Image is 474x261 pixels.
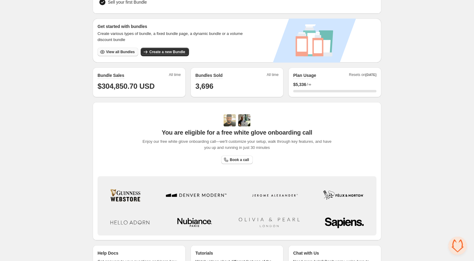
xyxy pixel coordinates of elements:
span: All time [267,72,279,79]
p: Chat with Us [293,250,319,256]
img: Prakhar [238,114,250,126]
p: Help Docs [98,250,118,256]
h2: Bundles Sold [195,72,222,78]
span: View all Bundles [106,50,135,54]
h1: 3,696 [195,81,279,91]
span: [DATE] [366,73,376,77]
a: Open chat [448,237,467,255]
span: Book a call [230,157,249,162]
h3: Get started with bundles [98,23,249,29]
img: Adi [224,114,236,126]
h2: Plan Usage [293,72,316,78]
button: View all Bundles [98,48,138,56]
span: Resets on [349,72,377,79]
h2: Bundle Sales [98,72,124,78]
span: ∞ [308,82,311,87]
span: Create a new Bundle [149,50,185,54]
span: Enjoy our free white glove onboarding call—we'll customize your setup, walk through key features,... [139,139,335,151]
div: / [293,81,376,88]
span: Create various types of bundle, a fixed bundle page, a dynamic bundle or a volume discount bundle [98,31,249,43]
p: Tutorials [195,250,213,256]
button: Create a new Bundle [141,48,189,56]
span: $ 5,336 [293,81,306,88]
a: Book a call [221,156,252,164]
span: You are eligible for a free white glove onboarding call [162,129,312,136]
h1: $304,850.70 USD [98,81,181,91]
span: All time [169,72,181,79]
